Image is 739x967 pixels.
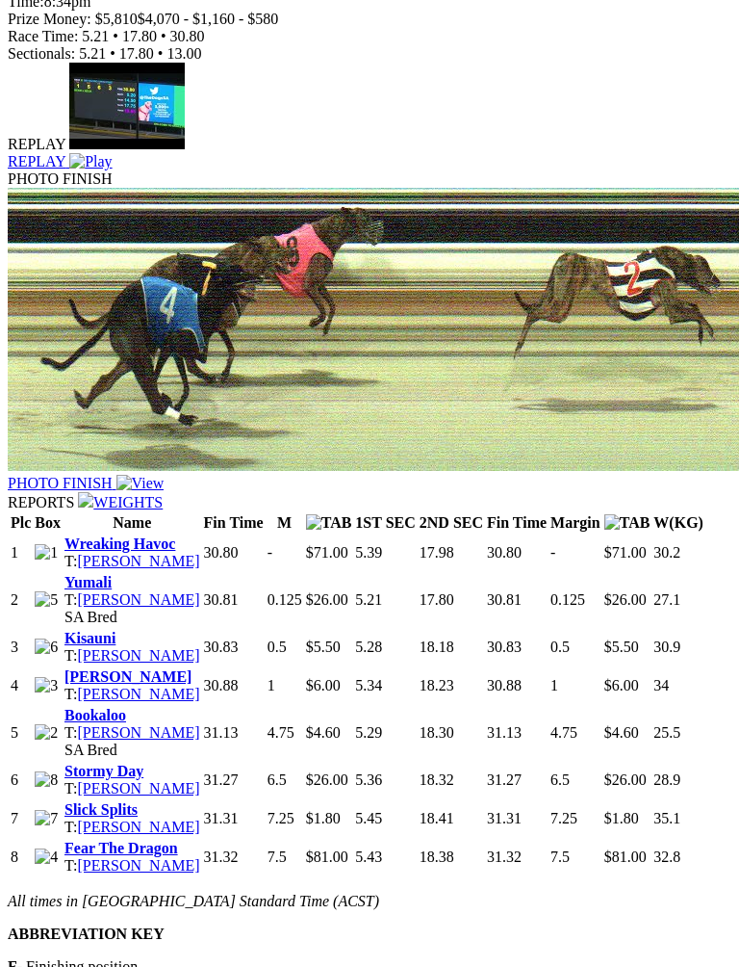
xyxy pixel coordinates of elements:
[652,513,704,533] th: W(KG)
[77,780,199,797] a: [PERSON_NAME]
[420,849,454,865] span: 18.38
[550,639,570,655] text: 0.5
[549,513,601,533] th: Margin
[550,771,570,788] text: 6.5
[268,639,287,655] text: 0.5
[204,639,239,655] span: 30.83
[35,724,58,742] img: 2
[204,591,239,608] span: 30.81
[77,819,199,835] a: [PERSON_NAME]
[8,494,74,510] span: REPORTS
[354,513,416,533] th: 1ST SEC
[653,771,680,788] span: 28.9
[10,629,32,666] td: 3
[79,45,106,62] span: 5.21
[8,11,731,28] div: Prize Money: $5,810
[653,810,680,826] span: 35.1
[306,591,348,608] span: $26.00
[486,513,548,533] th: Fin Time
[170,28,205,44] span: 30.80
[69,153,112,170] img: Play
[35,849,58,866] img: 4
[64,574,112,590] a: Yumali
[267,513,303,533] th: M
[8,136,65,152] span: REPLAY
[653,677,669,693] span: 34
[550,724,577,741] text: 4.75
[35,639,58,656] img: 6
[355,591,382,608] span: 5.21
[34,513,62,533] th: Box
[487,639,522,655] span: 30.83
[77,857,199,874] a: [PERSON_NAME]
[64,553,200,570] div: T:
[420,639,454,655] span: 18.18
[306,639,341,655] span: $5.50
[122,28,157,44] span: 17.80
[10,800,32,837] td: 7
[10,573,32,627] td: 2
[355,724,382,741] span: 5.29
[420,724,454,741] span: 18.30
[69,63,185,149] img: default.jpg
[604,771,647,788] span: $26.00
[203,513,265,533] th: Fin Time
[116,475,165,492] img: View
[653,544,680,561] span: 30.2
[268,677,275,693] text: 1
[487,810,522,826] span: 31.31
[268,724,294,741] text: 4.75
[268,810,294,826] text: 7.25
[64,840,178,856] a: Fear The Dragon
[113,28,118,44] span: •
[604,724,639,741] span: $4.60
[64,801,138,818] a: Slick Splits
[550,591,585,608] text: 0.125
[420,810,454,826] span: 18.41
[355,810,382,826] span: 5.45
[166,45,201,62] span: 13.00
[10,839,32,876] td: 8
[487,849,522,865] span: 31.32
[306,771,348,788] span: $26.00
[204,677,239,693] span: 30.88
[306,677,341,693] span: $6.00
[653,724,680,741] span: 25.5
[604,514,650,532] img: TAB
[64,686,200,703] div: T:
[204,849,239,865] span: 31.32
[35,677,58,694] img: 3
[420,677,454,693] span: 18.23
[8,136,731,170] a: REPLAY Play
[355,771,382,788] span: 5.36
[64,724,200,742] div: T:
[487,544,522,561] span: 30.80
[64,591,200,609] div: T:
[10,667,32,704] td: 4
[420,771,454,788] span: 18.32
[64,609,200,626] div: SA Bred
[306,810,341,826] span: $1.80
[604,544,647,561] span: $71.00
[306,514,352,532] img: TAB
[8,926,165,942] b: ABBREVIATION KEY
[604,677,639,693] span: $6.00
[604,849,647,865] span: $81.00
[487,771,522,788] span: 31.27
[82,28,109,44] span: 5.21
[487,591,522,608] span: 30.81
[161,28,166,44] span: •
[77,647,199,664] a: [PERSON_NAME]
[138,11,279,27] span: $4,070 - $1,160 - $580
[8,153,65,170] span: REPLAY
[64,857,200,875] div: T:
[64,647,200,665] div: T:
[8,475,113,491] span: PHOTO FINISH
[10,513,32,533] th: Plc
[268,591,302,608] text: 0.125
[64,513,201,533] th: Name
[158,45,164,62] span: •
[77,553,199,569] a: [PERSON_NAME]
[8,28,78,44] span: Race Time:
[78,492,93,508] img: file-red.svg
